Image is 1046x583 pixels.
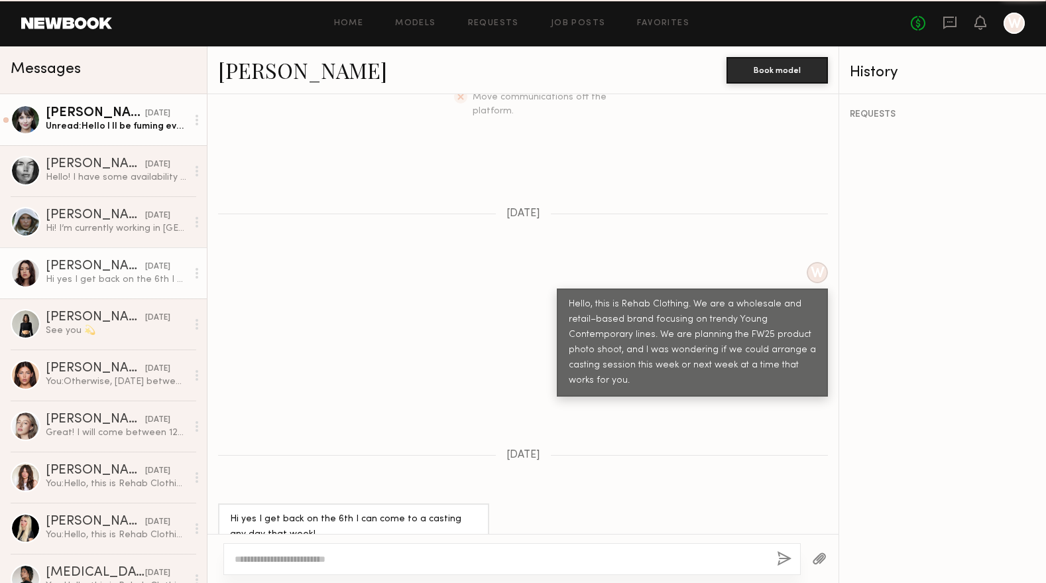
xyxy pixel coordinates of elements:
[726,57,828,84] button: Book model
[569,297,816,389] div: Hello, this is Rehab Clothing. We are a wholesale and retail–based brand focusing on trendy Young...
[145,261,170,273] div: [DATE]
[145,159,170,171] div: [DATE]
[334,19,364,28] a: Home
[145,363,170,375] div: [DATE]
[850,110,1035,119] div: REQUESTS
[46,260,145,273] div: [PERSON_NAME]
[145,567,170,580] div: [DATE]
[506,208,540,220] span: [DATE]
[46,362,145,375] div: [PERSON_NAME]
[46,426,187,439] div: Great! I will come between 12-2pm. See you [DATE] :)
[1004,13,1025,34] a: W
[145,414,170,426] div: [DATE]
[468,19,519,28] a: Requests
[395,19,436,28] a: Models
[46,375,187,388] div: You: Otherwise, [DATE] between 2 and 3 PM works for us.
[218,56,387,84] a: [PERSON_NAME]
[46,413,145,426] div: [PERSON_NAME]
[551,19,606,28] a: Job Posts
[46,478,187,490] div: You: Hello, this is Rehab Clothing. We are a wholesale and retail–based brand focusing on trendy ...
[145,210,170,222] div: [DATE]
[46,566,145,580] div: [MEDICAL_DATA][PERSON_NAME]
[46,464,145,478] div: [PERSON_NAME]
[145,107,170,120] div: [DATE]
[46,171,187,184] div: Hello! I have some availability this coming week. Where is your location? Thanks
[46,515,145,529] div: [PERSON_NAME]
[850,65,1035,80] div: History
[46,222,187,235] div: Hi! I’m currently working in [GEOGRAPHIC_DATA] for the next two weeks but please keep me in mind ...
[145,465,170,478] div: [DATE]
[46,529,187,541] div: You: Hello, this is Rehab Clothing. We are a wholesale and retail–based brand focusing on trendy ...
[46,311,145,324] div: [PERSON_NAME]
[145,312,170,324] div: [DATE]
[46,120,187,133] div: Unread: Hello I ll be fuming every day Will let you know if there will be time frame during the week
[46,209,145,222] div: [PERSON_NAME]
[46,273,187,286] div: Hi yes I get back on the 6th I can come to a casting any day that week!
[46,324,187,337] div: See you 💫
[46,158,145,171] div: [PERSON_NAME]
[230,512,477,543] div: Hi yes I get back on the 6th I can come to a casting any day that week!
[145,516,170,529] div: [DATE]
[11,62,81,77] span: Messages
[726,64,828,75] a: Book model
[637,19,689,28] a: Favorites
[506,450,540,461] span: [DATE]
[46,107,145,120] div: [PERSON_NAME]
